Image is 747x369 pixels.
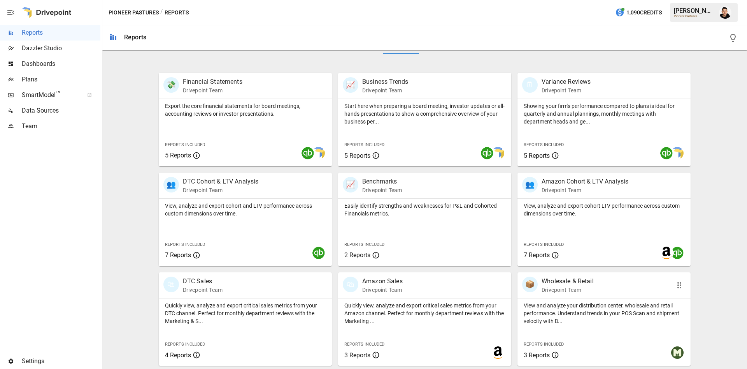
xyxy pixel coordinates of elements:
[524,152,550,159] span: 5 Reports
[714,2,736,23] button: Francisco Sanchez
[302,147,314,159] img: quickbooks
[22,357,100,366] span: Settings
[522,177,538,192] div: 👥
[674,14,714,18] div: Pioneer Pastures
[124,34,146,41] div: Reports
[165,102,326,118] p: Export the core financial statements for board meetings, accounting reviews or investor presentat...
[362,87,408,94] p: Drivepoint Team
[344,342,384,347] span: Reports Included
[344,152,370,159] span: 5 Reports
[165,342,205,347] span: Reports Included
[163,77,179,93] div: 💸
[481,147,493,159] img: quickbooks
[671,346,684,359] img: muffindata
[165,242,205,247] span: Reports Included
[183,277,223,286] p: DTC Sales
[22,122,100,131] span: Team
[22,75,100,84] span: Plans
[492,147,504,159] img: smart model
[344,242,384,247] span: Reports Included
[362,177,402,186] p: Benchmarks
[492,346,504,359] img: amazon
[344,102,505,125] p: Start here when preparing a board meeting, investor updates or all-hands presentations to show a ...
[109,8,159,18] button: Pioneer Pastures
[165,351,191,359] span: 4 Reports
[362,286,403,294] p: Drivepoint Team
[671,147,684,159] img: smart model
[542,277,594,286] p: Wholesale & Retail
[165,152,191,159] span: 5 Reports
[344,142,384,147] span: Reports Included
[612,5,665,20] button: 1,090Credits
[344,351,370,359] span: 3 Reports
[165,202,326,217] p: View, analyze and export cohort and LTV performance across custom dimensions over time.
[522,77,538,93] div: 🗓
[183,87,242,94] p: Drivepoint Team
[524,302,684,325] p: View and analyze your distribution center, wholesale and retail performance. Understand trends in...
[660,147,673,159] img: quickbooks
[183,77,242,87] p: Financial Statements
[344,302,505,325] p: Quickly view, analyze and export critical sales metrics from your Amazon channel. Perfect for mon...
[163,277,179,292] div: 🛍
[183,177,259,186] p: DTC Cohort & LTV Analysis
[22,28,100,37] span: Reports
[542,286,594,294] p: Drivepoint Team
[343,77,358,93] div: 📈
[524,242,564,247] span: Reports Included
[542,77,591,87] p: Variance Reviews
[343,277,358,292] div: 🛍
[163,177,179,192] div: 👥
[522,277,538,292] div: 📦
[524,351,550,359] span: 3 Reports
[22,44,100,53] span: Dazzler Studio
[362,277,403,286] p: Amazon Sales
[542,186,628,194] p: Drivepoint Team
[362,186,402,194] p: Drivepoint Team
[22,90,79,100] span: SmartModel
[719,6,731,19] img: Francisco Sanchez
[165,251,191,259] span: 7 Reports
[344,202,505,217] p: Easily identify strengths and weaknesses for P&L and Cohorted Financials metrics.
[362,77,408,87] p: Business Trends
[183,186,259,194] p: Drivepoint Team
[671,247,684,259] img: quickbooks
[524,142,564,147] span: Reports Included
[22,59,100,69] span: Dashboards
[165,302,326,325] p: Quickly view, analyze and export critical sales metrics from your DTC channel. Perfect for monthl...
[312,247,325,259] img: quickbooks
[524,342,564,347] span: Reports Included
[183,286,223,294] p: Drivepoint Team
[165,142,205,147] span: Reports Included
[344,251,370,259] span: 2 Reports
[160,8,163,18] div: /
[312,147,325,159] img: smart model
[524,202,684,217] p: View, analyze and export cohort LTV performance across custom dimensions over time.
[542,177,628,186] p: Amazon Cohort & LTV Analysis
[56,89,61,99] span: ™
[22,106,100,115] span: Data Sources
[524,251,550,259] span: 7 Reports
[524,102,684,125] p: Showing your firm's performance compared to plans is ideal for quarterly and annual plannings, mo...
[674,7,714,14] div: [PERSON_NAME]
[660,247,673,259] img: amazon
[542,87,591,94] p: Drivepoint Team
[626,8,662,18] span: 1,090 Credits
[343,177,358,192] div: 📈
